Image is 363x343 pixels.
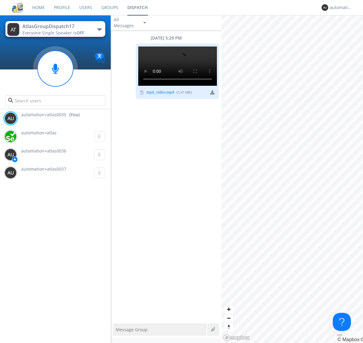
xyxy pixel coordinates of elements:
img: download media button [210,90,214,95]
span: automation+atlas0036 [21,148,66,154]
img: cddb5a64eb264b2086981ab96f4c1ba7 [12,2,23,13]
span: automation+atlas0035 [21,112,66,118]
button: Toggle attribution [337,334,342,336]
img: 373638.png [5,112,17,124]
span: OFF [77,30,84,36]
div: AtlasGroupDispatch17 [22,23,90,30]
span: Single Speaker is [42,30,84,36]
img: 373638.png [7,23,19,36]
a: Mapbox [337,337,359,342]
button: Zoom out [224,314,233,322]
div: automation+atlas0035 [330,5,352,11]
button: Zoom in [224,305,233,314]
input: Search users [5,95,105,106]
img: 373638.png [5,167,17,179]
img: 373638.png [322,4,328,11]
div: ( 5.47 MB ) [176,90,192,95]
a: mp4_video.mp4 [146,90,174,95]
div: Everyone · [22,30,90,36]
span: automation+atlas [21,130,57,136]
img: caret-down-sm.svg [143,22,146,24]
button: Reset bearing to north [224,322,233,331]
img: 373638.png [5,149,17,161]
span: automation+atlas0037 [21,166,66,172]
button: AtlasGroupDispatch17Everyone·Single Speaker isOFF [5,21,105,37]
a: Mapbox logo [223,334,250,341]
div: (You) [69,112,80,118]
img: video icon [140,90,144,95]
iframe: Toggle Customer Support [333,313,351,331]
div: All Messages [114,17,138,29]
img: d2d01cd9b4174d08988066c6d424eccd [5,130,17,143]
img: Translation enabled [95,53,105,63]
div: [DATE] 5:29 PM [111,35,221,41]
